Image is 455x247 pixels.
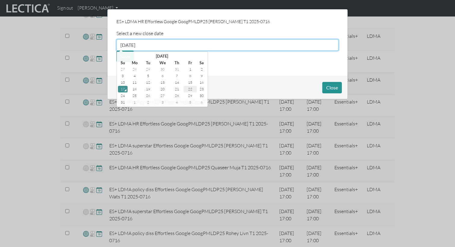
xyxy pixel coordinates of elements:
[197,73,206,79] td: 9
[184,86,197,92] td: 22
[184,99,197,106] td: 5
[141,66,155,73] td: 29
[128,79,142,86] td: 11
[170,79,184,86] td: 14
[116,30,163,37] label: Select a new close date
[128,73,142,79] td: 4
[118,99,128,106] td: 31
[184,59,197,66] th: Fr
[170,92,184,99] td: 28
[116,51,134,62] button: Save
[128,59,142,66] th: Mo
[118,79,128,86] td: 10
[128,66,142,73] td: 28
[322,82,342,93] button: Close
[155,73,170,79] td: 6
[184,79,197,86] td: 15
[128,99,142,106] td: 1
[128,53,197,59] th: Select Month
[118,92,128,99] td: 24
[197,86,206,92] td: 23
[170,86,184,92] td: 21
[197,79,206,86] td: 16
[141,86,155,92] td: 19
[170,59,184,66] th: Th
[184,92,197,99] td: 29
[197,66,206,73] td: 2
[155,99,170,106] td: 3
[128,92,142,99] td: 25
[141,92,155,99] td: 26
[118,73,128,79] td: 3
[118,59,128,66] th: Su
[155,59,170,66] th: We
[197,99,206,106] td: 6
[184,66,197,73] td: 1
[197,59,206,66] th: Sa
[116,18,339,25] p: ES+ LDMA HR Effortless Google GoogPMLDP25 [PERSON_NAME] T1 2025-0716
[141,99,155,106] td: 2
[155,66,170,73] td: 30
[170,99,184,106] td: 4
[141,79,155,86] td: 12
[155,79,170,86] td: 13
[118,86,128,92] td: 17
[155,86,170,92] td: 20
[197,92,206,99] td: 30
[118,66,128,73] td: 27
[170,73,184,79] td: 7
[155,92,170,99] td: 27
[184,73,197,79] td: 8
[170,66,184,73] td: 31
[141,59,155,66] th: Tu
[141,73,155,79] td: 5
[128,86,142,92] td: 18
